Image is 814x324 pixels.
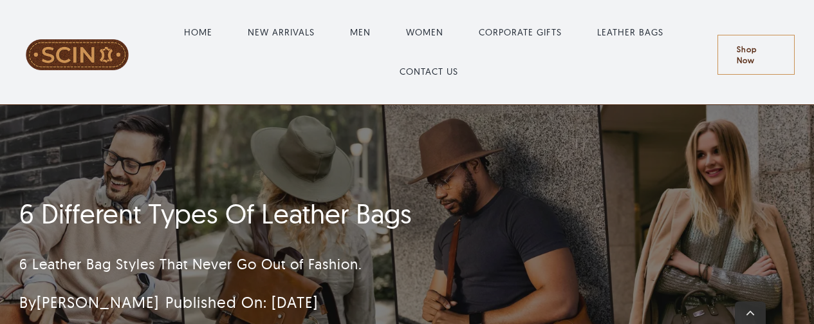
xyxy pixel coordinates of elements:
[184,26,212,39] a: HOME
[479,26,562,39] a: CORPORATE GIFTS
[165,292,318,312] span: Published On: [DATE]
[350,26,371,39] a: MEN
[19,292,159,312] span: By
[19,254,660,275] p: 6 Leather Bag Styles That Never Go Out of Fashion.
[717,35,795,75] a: Shop Now
[19,198,660,230] h1: 6 Different Types Of Leather Bags
[737,44,776,66] span: Shop Now
[37,292,159,312] a: [PERSON_NAME]
[406,26,443,39] a: WOMEN
[136,13,717,91] nav: Main Menu
[597,26,663,39] a: LEATHER BAGS
[248,26,315,39] a: NEW ARRIVALS
[400,65,458,79] a: CONTACT US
